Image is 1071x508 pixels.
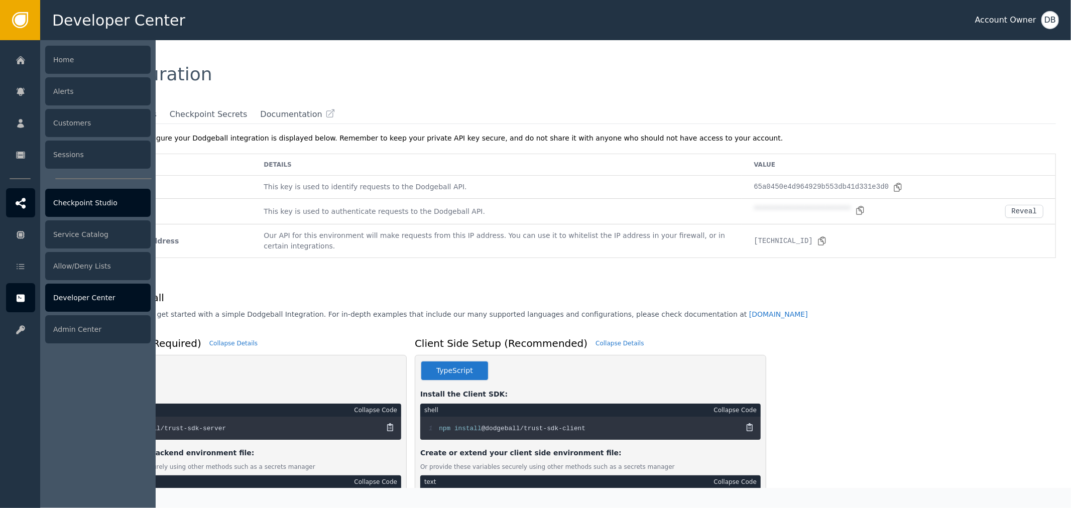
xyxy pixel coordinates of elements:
td: This key is used to identify requests to the Dodgeball API. [252,176,742,199]
a: Alerts [6,77,151,106]
a: Sessions [6,140,151,169]
a: Customers [6,108,151,138]
span: @dodgeball/trust-sdk-server [122,425,226,432]
button: DB [1041,11,1059,29]
td: Our API for this environment will make requests from this IP address. You can use it to whitelist... [252,224,742,258]
div: Sessions [45,141,151,169]
span: 1 [429,424,439,433]
td: Value [742,154,1055,176]
div: Information required to configure your Dodgeball integration is displayed below. Remember to keep... [55,133,1056,144]
span: Checkpoint Secrets [170,108,248,120]
span: install [454,425,482,432]
div: shell [424,406,438,415]
div: Home [45,46,151,74]
div: Collapse Code [713,406,757,415]
div: Create or extend your backend environment file: [61,448,401,458]
a: Developer Center [6,283,151,312]
div: Checkpoint Studio [45,189,151,217]
p: These snippets will help you get started with a simple Dodgeball Integration. For in-depth exampl... [55,309,808,320]
a: Service Catalog [6,220,151,249]
span: Documentation [260,108,322,120]
div: Install the Server SDK: [61,389,401,400]
a: Admin Center [6,315,151,344]
div: Create or extend your client side environment file: [420,448,761,458]
button: Copy Code [744,421,756,433]
span: Developer Center [52,9,185,32]
div: Or provide these variables securely using other methods such as a secrets manager [61,462,401,471]
a: Documentation [260,108,335,120]
div: 65a0450e4d964929b553db41d331e3d0 [754,182,903,192]
button: Copy Code [384,421,396,433]
div: Or provide these variables securely using other methods such as a secrets manager [420,462,761,471]
div: Customers [45,109,151,137]
a: Home [6,45,151,74]
div: Admin Center [45,315,151,343]
a: [DOMAIN_NAME] [749,310,808,318]
td: This key is used to authenticate requests to the Dodgeball API. [252,199,742,224]
div: Developer Center [45,284,151,312]
div: text [424,477,436,486]
a: Allow/Deny Lists [6,251,151,281]
h1: Client Side Setup (Recommended) [415,336,587,351]
span: npm [439,425,450,432]
div: Service Catalog [45,220,151,248]
div: Collapse Code [354,477,397,486]
div: Alerts [45,77,151,105]
div: Collapse Details [596,339,644,348]
div: [TECHNICAL_ID] [754,236,827,246]
div: Collapse Code [354,406,397,415]
div: Account Owner [975,14,1036,26]
div: Allow/Deny Lists [45,252,151,280]
a: Checkpoint Studio [6,188,151,217]
h1: Connect to Dodgeball [55,290,808,305]
div: Collapse Details [209,339,258,348]
td: Details [252,154,742,176]
button: TypeScript [420,360,489,381]
div: Collapse Code [713,477,757,486]
span: @dodgeball/trust-sdk-client [482,425,585,432]
button: Reveal [1005,205,1043,218]
div: Reveal [1012,207,1037,215]
div: Install the Client SDK: [420,389,761,400]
